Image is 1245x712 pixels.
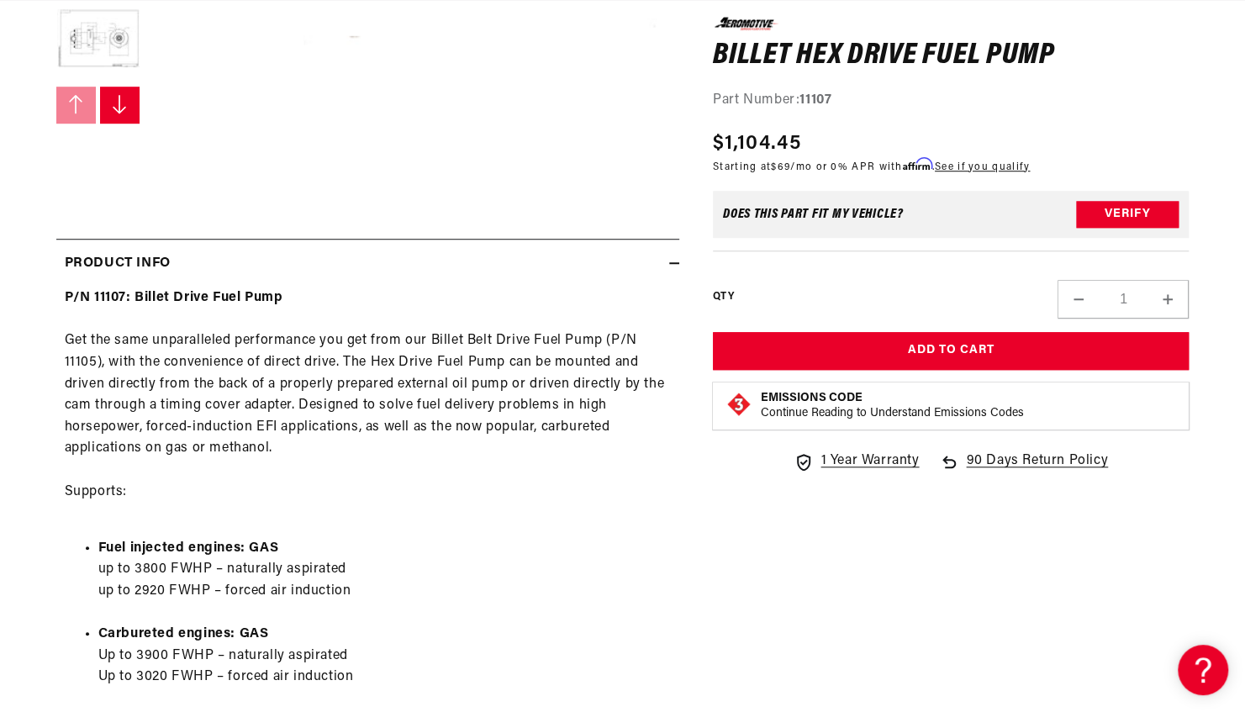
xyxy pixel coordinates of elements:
[935,161,1030,171] a: See if you qualify - Learn more about Affirm Financing (opens in modal)
[939,451,1108,489] a: 90 Days Return Policy
[100,87,140,124] button: Slide right
[98,624,671,688] li: Up to 3900 FWHP – naturally aspirated Up to 3020 FWHP – forced air induction
[713,332,1190,370] button: Add to Cart
[1076,201,1179,228] button: Verify
[761,406,1024,421] p: Continue Reading to Understand Emissions Codes
[771,161,790,171] span: $69
[713,128,801,158] span: $1,104.45
[723,208,904,221] div: Does This part fit My vehicle?
[98,627,269,641] strong: Carbureted engines: GAS
[98,541,279,555] strong: Fuel injected engines: GAS
[725,391,752,418] img: Emissions code
[713,90,1190,112] div: Part Number:
[713,290,734,304] label: QTY
[713,158,1030,174] p: Starting at /mo or 0% APR with .
[820,451,919,472] span: 1 Year Warranty
[56,240,679,288] summary: Product Info
[56,87,97,124] button: Slide left
[65,253,171,275] h2: Product Info
[966,451,1108,489] span: 90 Days Return Policy
[799,93,831,107] strong: 11107
[713,42,1190,69] h1: Billet Hex Drive Fuel Pump
[65,291,283,304] strong: P/N 11107: Billet Drive Fuel Pump
[903,157,932,170] span: Affirm
[98,538,671,603] li: up to 3800 FWHP – naturally aspirated up to 2920 FWHP – forced air induction
[794,451,919,472] a: 1 Year Warranty
[761,392,863,404] strong: Emissions Code
[761,391,1024,421] button: Emissions CodeContinue Reading to Understand Emissions Codes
